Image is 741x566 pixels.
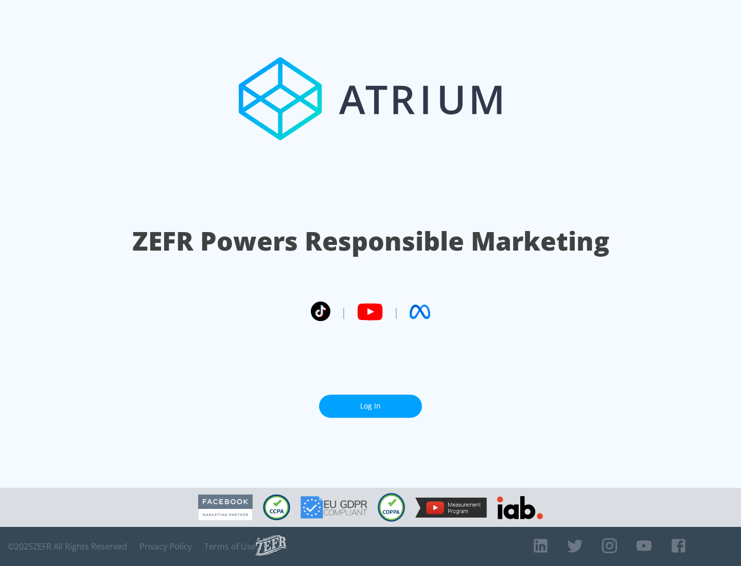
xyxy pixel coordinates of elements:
a: Log In [319,395,422,418]
img: YouTube Measurement Program [415,498,487,518]
img: COPPA Compliant [378,493,405,522]
img: IAB [497,496,543,519]
img: Facebook Marketing Partner [198,494,253,521]
span: | [393,304,399,320]
a: Terms of Use [204,541,256,552]
span: © 2025 ZEFR All Rights Reserved [8,541,127,552]
span: | [341,304,347,320]
img: CCPA Compliant [263,494,290,520]
h1: ZEFR Powers Responsible Marketing [132,223,609,259]
a: Privacy Policy [139,541,192,552]
img: GDPR Compliant [301,496,367,519]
